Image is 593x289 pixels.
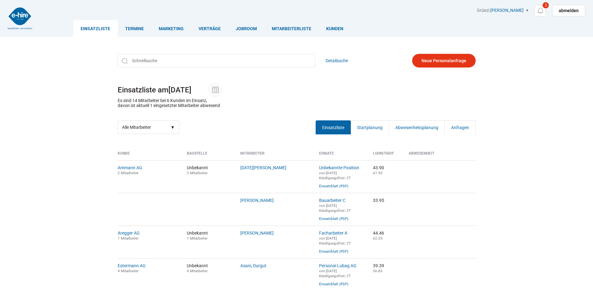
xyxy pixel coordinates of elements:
h1: Einsatzliste am [118,83,476,96]
div: Grüezi [477,8,585,16]
a: Einsatzliste [73,20,118,37]
a: Neue Personalanfrage [412,54,476,68]
a: Detailsuche [326,54,348,68]
small: von [DATE] Kündigungsfrist: 2T [319,203,351,213]
a: Aregger AG [118,231,140,235]
a: Startplanung [351,120,389,134]
a: [PERSON_NAME] [240,231,274,235]
nobr: 33.95 [373,198,384,203]
a: Einsatzblatt (PDF) [319,217,348,221]
a: Abwesenheitsplanung [389,120,445,134]
nobr: 39.39 [373,263,384,268]
a: Einsatzblatt (PDF) [319,249,348,254]
span: Unbekannt [187,263,231,273]
a: abmelden [552,5,585,16]
input: Schnellsuche [118,54,315,68]
a: 3 [534,5,546,16]
a: Anfragen [445,120,476,134]
span: Unbekannt [187,231,231,240]
a: Einsatzblatt (PDF) [319,184,348,188]
th: Kunde [118,151,182,160]
img: logo2.png [8,7,32,29]
small: 62.25 [373,236,383,240]
a: Einsatzliste [316,120,351,134]
a: Unbekannte Position [319,165,359,170]
a: Personal Lubag AG [319,263,356,268]
p: Es sind 14 Mitarbeiter bei 6 Kunden im Einsatz, davon ist aktuell 1 eingesetzter Mitarbeiter abwe... [118,98,220,108]
img: icon-notification.svg [536,7,544,15]
small: 1 Mitarbeiter [187,236,208,240]
th: Einsatz [314,151,368,160]
span: Unbekannt [187,165,231,175]
a: [DATE][PERSON_NAME] [240,165,286,170]
small: 61.95 [373,171,383,175]
a: Mitarbeiterliste [264,20,319,37]
a: Jobroom [228,20,264,37]
a: Bauarbeiter C [319,198,346,203]
small: 2 Mitarbeiter [187,171,208,175]
a: Marketing [151,20,191,37]
small: 1 Mitarbeiter [118,236,139,240]
small: 2 Mitarbeiter [118,171,139,175]
small: von [DATE] Kündigungsfrist: 2T [319,269,351,278]
a: Facharbeiter A [319,231,347,235]
small: von [DATE] Kündigungsfrist: 2T [319,236,351,245]
th: Lohn/Tarif [368,151,404,160]
a: Kunden [319,20,351,37]
small: 56.85 [373,269,383,273]
a: Einsatzblatt (PDF) [319,282,348,286]
a: Verträge [191,20,228,37]
small: 4 Mitarbeiter [118,269,139,273]
a: [PERSON_NAME] [240,198,274,203]
small: von [DATE] Kündigungsfrist: 2T [319,171,351,180]
th: Mitarbeiter [236,151,314,160]
a: Ammann AG [118,165,142,170]
th: Abwesenheit [404,151,476,160]
nobr: 44.46 [373,231,384,235]
th: Baustelle [182,151,236,160]
a: Asani, Durgut [240,263,266,268]
a: [PERSON_NAME] [490,8,524,13]
nobr: 43.90 [373,165,384,170]
a: Termine [118,20,151,37]
span: 3 [543,2,549,8]
small: 4 Mitarbeiter [187,269,208,273]
a: Estermann AG [118,263,146,268]
img: icon-date.svg [211,85,220,95]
